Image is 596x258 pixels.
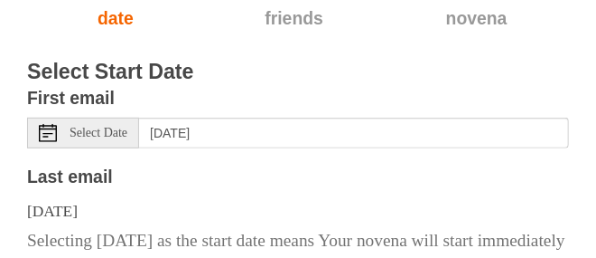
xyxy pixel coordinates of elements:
[27,83,115,113] label: First email
[27,162,113,192] label: Last email
[27,61,569,84] h3: Select Start Date
[70,127,127,139] span: Select Date
[27,202,78,220] span: [DATE]
[139,118,569,148] input: Use the arrow keys to pick a date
